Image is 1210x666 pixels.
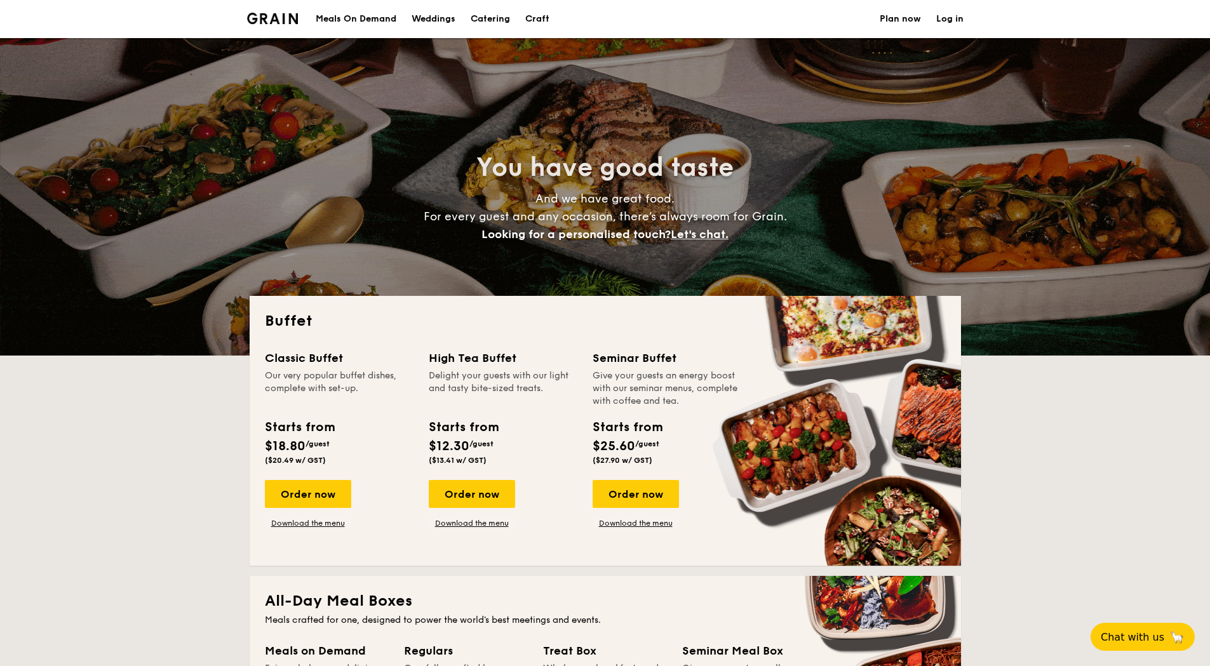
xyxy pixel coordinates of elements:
div: Seminar Buffet [593,349,741,367]
span: $25.60 [593,439,635,454]
div: Meals crafted for one, designed to power the world's best meetings and events. [265,614,946,627]
div: Regulars [404,642,528,660]
div: Order now [593,480,679,508]
span: ($27.90 w/ GST) [593,456,652,465]
div: Classic Buffet [265,349,413,367]
div: Seminar Meal Box [682,642,806,660]
a: Download the menu [429,518,515,528]
div: Starts from [429,418,498,437]
span: /guest [469,439,494,448]
span: Chat with us [1101,631,1164,643]
button: Chat with us🦙 [1091,623,1195,651]
div: Order now [265,480,351,508]
span: $12.30 [429,439,469,454]
div: Meals on Demand [265,642,389,660]
span: 🦙 [1169,630,1185,644]
span: /guest [635,439,659,448]
a: Download the menu [593,518,679,528]
a: Download the menu [265,518,351,528]
span: $18.80 [265,439,306,454]
div: Delight your guests with our light and tasty bite-sized treats. [429,370,577,408]
div: High Tea Buffet [429,349,577,367]
div: Give your guests an energy boost with our seminar menus, complete with coffee and tea. [593,370,741,408]
div: Starts from [593,418,662,437]
h2: Buffet [265,311,946,331]
span: ($13.41 w/ GST) [429,456,487,465]
div: Order now [429,480,515,508]
a: Logotype [247,13,299,24]
span: /guest [306,439,330,448]
div: Our very popular buffet dishes, complete with set-up. [265,370,413,408]
h2: All-Day Meal Boxes [265,591,946,611]
span: Let's chat. [671,227,729,241]
img: Grain [247,13,299,24]
div: Starts from [265,418,334,437]
div: Treat Box [543,642,667,660]
span: ($20.49 w/ GST) [265,456,326,465]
